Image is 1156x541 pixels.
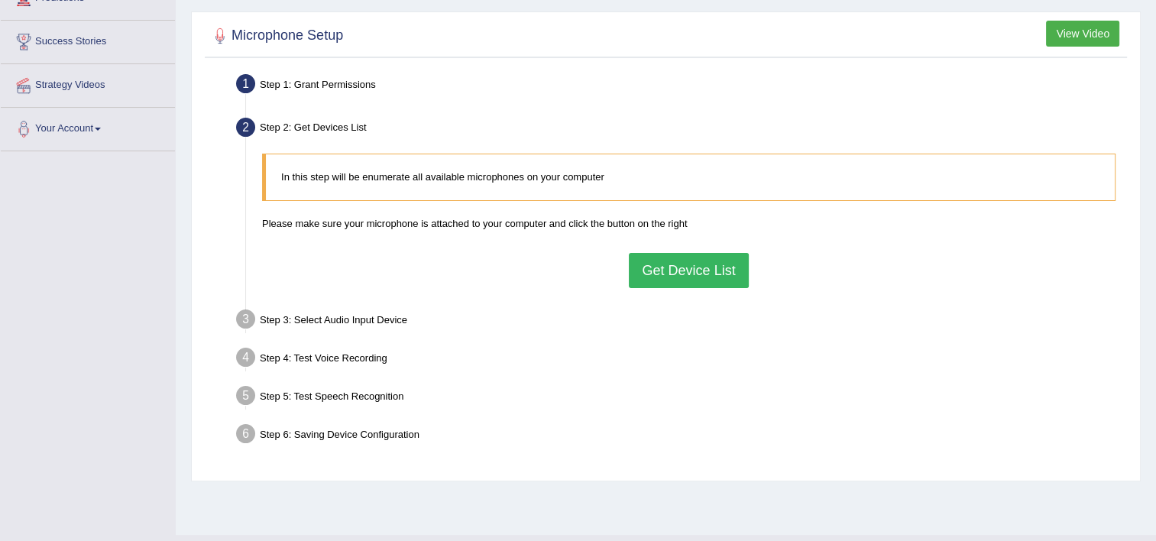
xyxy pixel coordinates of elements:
div: Step 2: Get Devices List [229,113,1133,147]
div: Step 6: Saving Device Configuration [229,420,1133,453]
div: Step 1: Grant Permissions [229,70,1133,103]
button: View Video [1046,21,1119,47]
a: Your Account [1,108,175,146]
p: Please make sure your microphone is attached to your computer and click the button on the right [262,216,1116,231]
blockquote: In this step will be enumerate all available microphones on your computer [262,154,1116,200]
h2: Microphone Setup [209,24,343,47]
div: Step 3: Select Audio Input Device [229,305,1133,339]
button: Get Device List [629,253,748,288]
div: Step 5: Test Speech Recognition [229,381,1133,415]
div: Step 4: Test Voice Recording [229,343,1133,377]
a: Strategy Videos [1,64,175,102]
a: Success Stories [1,21,175,59]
